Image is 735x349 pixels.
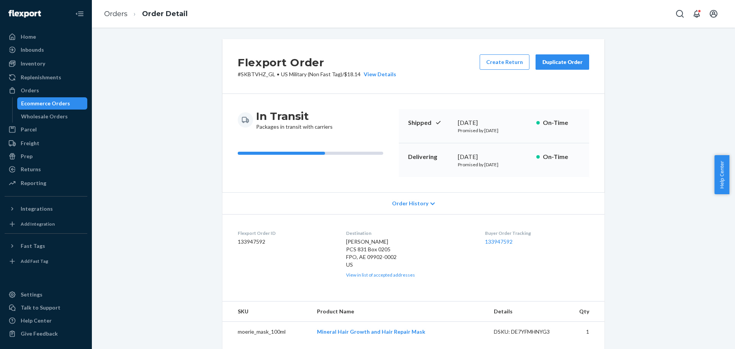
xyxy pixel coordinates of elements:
[21,139,39,147] div: Freight
[458,161,530,168] p: Promised by [DATE]
[277,71,279,77] span: •
[572,301,604,322] th: Qty
[238,70,396,78] p: # SKBTVHZ_GL / $18.14
[21,46,44,54] div: Inbounds
[17,110,88,123] a: Wholesale Orders
[488,301,572,322] th: Details
[5,31,87,43] a: Home
[346,272,415,278] a: View in list of accepted addresses
[98,3,194,25] ol: breadcrumbs
[5,44,87,56] a: Inbounds
[5,315,87,327] a: Help Center
[222,301,311,322] th: SKU
[142,10,188,18] a: Order Detail
[222,322,311,342] td: moerie_mask_100ml
[317,328,425,335] a: Mineral Hair Growth and Hair Repair Mask
[714,155,729,194] button: Help Center
[542,58,583,66] div: Duplicate Order
[5,123,87,136] a: Parcel
[5,163,87,175] a: Returns
[17,97,88,110] a: Ecommerce Orders
[21,33,36,41] div: Home
[480,54,529,70] button: Create Return
[21,304,60,311] div: Talk to Support
[72,6,87,21] button: Close Navigation
[5,71,87,84] a: Replenishments
[543,152,580,161] p: On-Time
[706,6,721,21] button: Open account menu
[5,177,87,189] a: Reporting
[689,6,704,21] button: Open notifications
[21,74,61,81] div: Replenishments
[5,301,87,314] a: Talk to Support
[5,218,87,230] a: Add Integration
[485,238,513,245] a: 133947592
[21,87,39,94] div: Orders
[346,238,397,268] span: [PERSON_NAME] PCS 831 Box 0205 FPO, AE 09902-0002 US
[256,109,333,123] h3: In Transit
[361,70,396,78] button: View Details
[21,205,53,213] div: Integrations
[21,330,58,338] div: Give Feedback
[256,109,333,131] div: Packages in transit with carriers
[5,84,87,97] a: Orders
[5,240,87,252] button: Fast Tags
[21,179,46,187] div: Reporting
[21,113,68,120] div: Wholesale Orders
[543,118,580,127] p: On-Time
[281,71,342,77] span: US Military (Non Fast Tag)
[494,328,566,336] div: DSKU: DE7YFMHNYG3
[8,10,41,18] img: Flexport logo
[346,230,473,236] dt: Destination
[5,328,87,340] button: Give Feedback
[104,10,127,18] a: Orders
[392,200,428,207] span: Order History
[21,60,45,67] div: Inventory
[5,57,87,70] a: Inventory
[5,288,87,301] a: Settings
[21,317,52,324] div: Help Center
[458,118,530,127] div: [DATE]
[536,54,589,70] button: Duplicate Order
[5,150,87,162] a: Prep
[21,126,37,133] div: Parcel
[238,54,396,70] h2: Flexport Order
[485,230,589,236] dt: Buyer Order Tracking
[21,152,33,160] div: Prep
[408,152,452,161] p: Delivering
[21,258,48,264] div: Add Fast Tag
[21,291,42,298] div: Settings
[311,301,487,322] th: Product Name
[5,255,87,267] a: Add Fast Tag
[21,242,45,250] div: Fast Tags
[21,165,41,173] div: Returns
[5,203,87,215] button: Integrations
[21,100,70,107] div: Ecommerce Orders
[408,118,452,127] p: Shipped
[458,152,530,161] div: [DATE]
[458,127,530,134] p: Promised by [DATE]
[238,230,334,236] dt: Flexport Order ID
[238,238,334,246] dd: 133947592
[672,6,688,21] button: Open Search Box
[572,322,604,342] td: 1
[5,137,87,149] a: Freight
[21,221,55,227] div: Add Integration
